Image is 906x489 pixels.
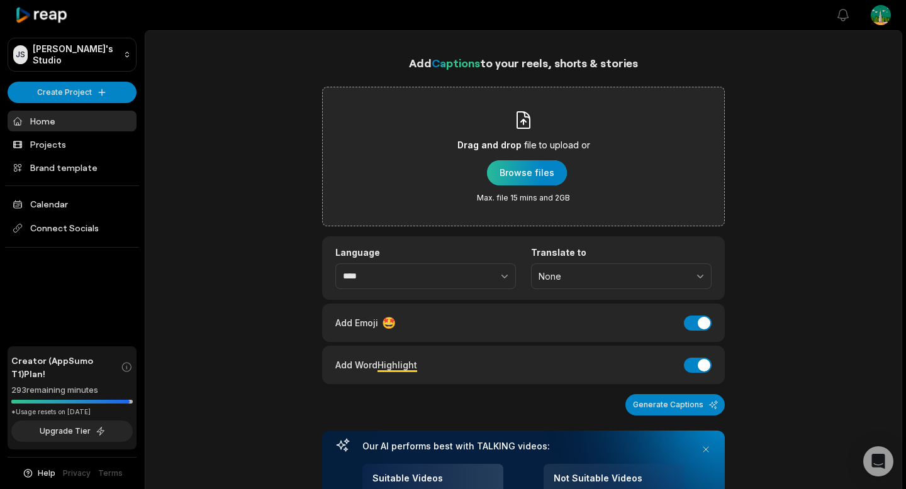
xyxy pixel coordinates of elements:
span: Drag and drop [457,138,522,153]
span: Captions [432,56,480,70]
button: Drag and dropfile to upload orMax. file 15 mins and 2GB [487,160,567,185]
div: Add Word [335,356,417,373]
div: 293 remaining minutes [11,384,133,397]
span: Add Emoji [335,316,378,329]
button: Help [22,468,55,479]
span: None [539,271,686,282]
span: Highlight [377,360,417,370]
div: JS [13,45,28,64]
a: Privacy [63,468,91,479]
span: Help [38,468,55,479]
div: *Usage resets on [DATE] [11,407,133,417]
h3: Our AI performs best with TALKING videos: [362,441,685,452]
span: Connect Socials [8,217,137,239]
button: Upgrade Tier [11,420,133,442]
a: Home [8,111,137,131]
p: [PERSON_NAME]'s Studio [33,43,118,66]
span: Max. file 15 mins and 2GB [477,193,570,203]
div: Open Intercom Messenger [863,446,893,476]
h1: Add to your reels, shorts & stories [322,54,725,72]
span: 🤩 [382,314,396,331]
label: Language [335,247,516,258]
a: Projects [8,134,137,155]
button: None [531,263,712,290]
label: Translate to [531,247,712,258]
a: Terms [98,468,123,479]
span: Creator (AppSumo T1) Plan! [11,354,121,380]
button: Generate Captions [625,394,725,415]
button: Create Project [8,82,137,103]
a: Calendar [8,194,137,214]
a: Brand template [8,157,137,178]
span: file to upload or [524,138,590,153]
